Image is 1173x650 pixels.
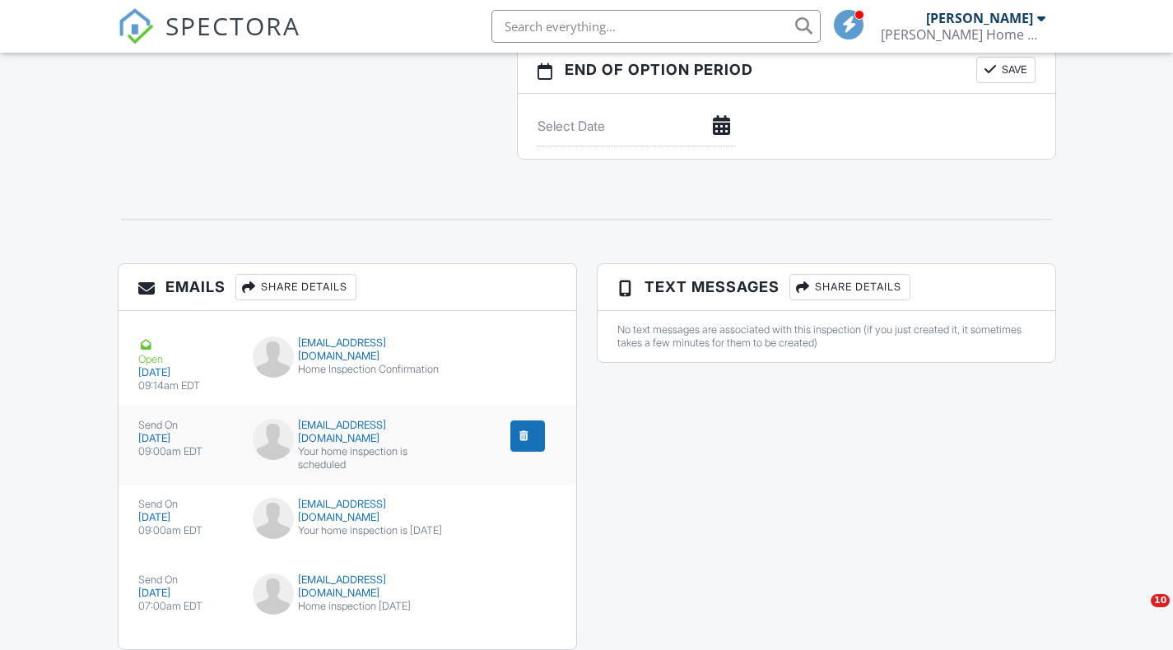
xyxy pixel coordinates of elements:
img: default-user-f0147aede5fd5fa78ca7ade42f37bd4542148d508eef1c3d3ea960f66861d68b.jpg [253,498,294,539]
div: 09:14am EDT [138,379,233,392]
img: default-user-f0147aede5fd5fa78ca7ade42f37bd4542148d508eef1c3d3ea960f66861d68b.jpg [253,573,294,615]
div: Share Details [789,274,910,300]
div: 07:00am EDT [138,600,233,613]
div: Your home inspection is scheduled [253,445,442,471]
a: Open [DATE] 09:14am EDT [EMAIL_ADDRESS][DOMAIN_NAME] Home Inspection Confirmation [119,323,576,406]
div: Open [138,337,233,366]
h3: Emails [119,264,576,311]
h3: Text Messages [598,264,1055,311]
div: Your home inspection is [DATE] [253,524,442,537]
a: SPECTORA [118,22,300,57]
div: [DATE] [138,432,233,445]
div: [DATE] [138,366,233,379]
div: [EMAIL_ADDRESS][DOMAIN_NAME] [253,419,442,445]
div: [EMAIL_ADDRESS][DOMAIN_NAME] [253,337,442,363]
img: The Best Home Inspection Software - Spectora [118,8,154,44]
div: [DATE] [138,587,233,600]
div: [DATE] [138,511,233,524]
input: Select Date [538,106,733,146]
iframe: Intercom live chat [1117,594,1157,634]
div: 09:00am EDT [138,524,233,537]
div: Send On [138,498,233,511]
div: Home Inspection Confirmation [253,363,442,376]
img: default-user-f0147aede5fd5fa78ca7ade42f37bd4542148d508eef1c3d3ea960f66861d68b.jpg [253,419,294,460]
span: 10 [1151,594,1170,607]
div: [EMAIL_ADDRESS][DOMAIN_NAME] [253,498,442,524]
div: No text messages are associated with this inspection (if you just created it, it sometimes takes ... [617,323,1036,350]
div: Home inspection [DATE] [253,600,442,613]
input: Search everything... [491,10,821,43]
img: default-user-f0147aede5fd5fa78ca7ade42f37bd4542148d508eef1c3d3ea960f66861d68b.jpg [253,337,294,378]
div: Send On [138,419,233,432]
button: Save [976,57,1036,83]
div: [PERSON_NAME] [926,10,1033,26]
div: Send On [138,573,233,587]
span: SPECTORA [165,8,300,43]
div: Barclay Home & Building Inspections LLC [881,26,1045,43]
div: Share Details [235,274,356,300]
span: End of Option Period [565,58,753,81]
div: [EMAIL_ADDRESS][DOMAIN_NAME] [253,573,442,600]
div: 09:00am EDT [138,445,233,458]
